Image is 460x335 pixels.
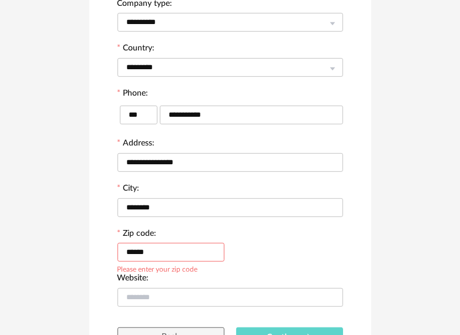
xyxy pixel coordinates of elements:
label: Country: [117,44,155,55]
div: Please enter your zip code [117,263,198,273]
label: Zip code: [117,229,157,240]
label: Website: [117,274,149,285]
label: Address: [117,139,155,150]
label: Phone: [117,89,149,100]
label: City: [117,184,140,195]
